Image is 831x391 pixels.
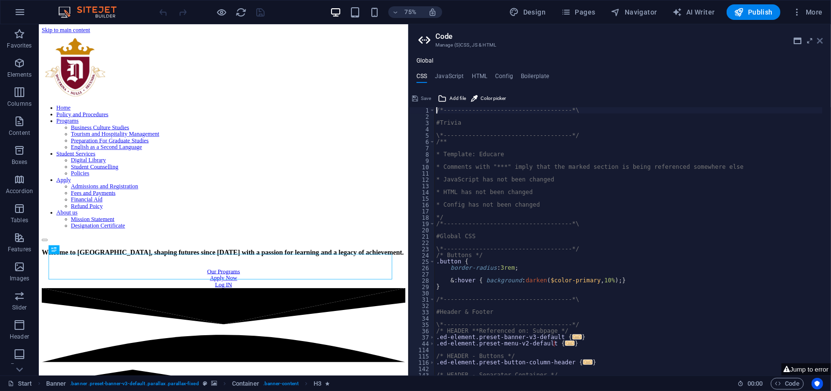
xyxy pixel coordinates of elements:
div: 26 [409,265,435,271]
span: 00 00 [748,378,763,390]
div: 3 [409,120,435,126]
div: 32 [409,303,435,309]
i: Element contains an animation [326,381,330,386]
span: ... [583,359,593,365]
p: Boxes [12,158,28,166]
div: 1 [409,107,435,114]
h6: 75% [403,6,418,18]
a: Click to cancel selection. Double-click to open Pages [8,378,32,390]
button: Click here to leave preview mode and continue editing [216,6,228,18]
div: 23 [409,246,435,252]
button: More [788,4,827,20]
div: 114 [409,347,435,353]
span: . banner-content [263,378,299,390]
button: AI Writer [669,4,719,20]
div: 4 [409,126,435,132]
div: 115 [409,353,435,359]
h4: HTML [472,73,488,83]
button: Navigator [607,4,661,20]
div: 15 [409,195,435,202]
div: 21 [409,233,435,240]
p: Footer [11,362,28,370]
div: 29 [409,284,435,290]
div: 6 [409,139,435,145]
div: 18 [409,214,435,221]
h4: CSS [416,73,427,83]
p: Slider [12,304,27,311]
button: Color picker [469,93,507,104]
div: 12 [409,177,435,183]
button: Add file [436,93,467,104]
span: More [792,7,823,17]
img: Editor Logo [56,6,129,18]
div: 142 [409,366,435,372]
div: 143 [409,372,435,378]
div: 16 [409,202,435,208]
i: This element is a customizable preset [203,381,207,386]
p: Images [10,275,30,282]
div: 30 [409,290,435,296]
h4: Boilerplate [521,73,549,83]
span: Navigator [611,7,657,17]
div: 35 [409,322,435,328]
p: Tables [11,216,28,224]
div: 27 [409,271,435,277]
span: Click to select. Double-click to edit [232,378,259,390]
span: Pages [561,7,595,17]
div: 36 [409,328,435,334]
button: Pages [557,4,599,20]
div: 7 [409,145,435,151]
span: Add file [449,93,466,104]
button: Design [506,4,550,20]
div: 10 [409,164,435,170]
a: Skip to main content [4,4,68,12]
div: 25 [409,259,435,265]
span: ... [572,334,582,340]
button: Usercentrics [812,378,823,390]
div: 8 [409,151,435,158]
span: Click to select. Double-click to edit [314,378,321,390]
div: 28 [409,277,435,284]
h2: Code [435,32,823,41]
i: This element contains a background [211,381,217,386]
span: Color picker [481,93,506,104]
h3: Manage (S)CSS, JS & HTML [435,41,804,49]
h4: Global [416,57,434,65]
div: 33 [409,309,435,315]
div: 20 [409,227,435,233]
p: Features [8,245,31,253]
span: AI Writer [673,7,715,17]
span: . banner .preset-banner-v3-default .parallax .parallax-fixed [70,378,199,390]
div: 5 [409,132,435,139]
i: On resize automatically adjust zoom level to fit chosen device. [428,8,437,16]
i: Reload page [236,7,247,18]
div: 19 [409,221,435,227]
span: Publish [734,7,773,17]
span: : [754,380,756,387]
div: 31 [409,296,435,303]
span: Code [775,378,799,390]
div: 37 [409,334,435,341]
button: Code [771,378,804,390]
h6: Session time [737,378,763,390]
div: 9 [409,158,435,164]
div: 44 [409,341,435,347]
h4: Config [495,73,513,83]
button: reload [235,6,247,18]
div: 22 [409,240,435,246]
span: ... [565,341,575,346]
div: 116 [409,359,435,366]
p: Columns [7,100,32,108]
div: 11 [409,170,435,177]
p: Favorites [7,42,32,49]
span: Click to select. Double-click to edit [46,378,66,390]
button: Publish [727,4,781,20]
div: Design (Ctrl+Alt+Y) [506,4,550,20]
h4: JavaScript [435,73,464,83]
div: 14 [409,189,435,195]
nav: breadcrumb [46,378,330,390]
div: 17 [409,208,435,214]
p: Content [9,129,30,137]
p: Header [10,333,29,341]
div: 34 [409,315,435,322]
